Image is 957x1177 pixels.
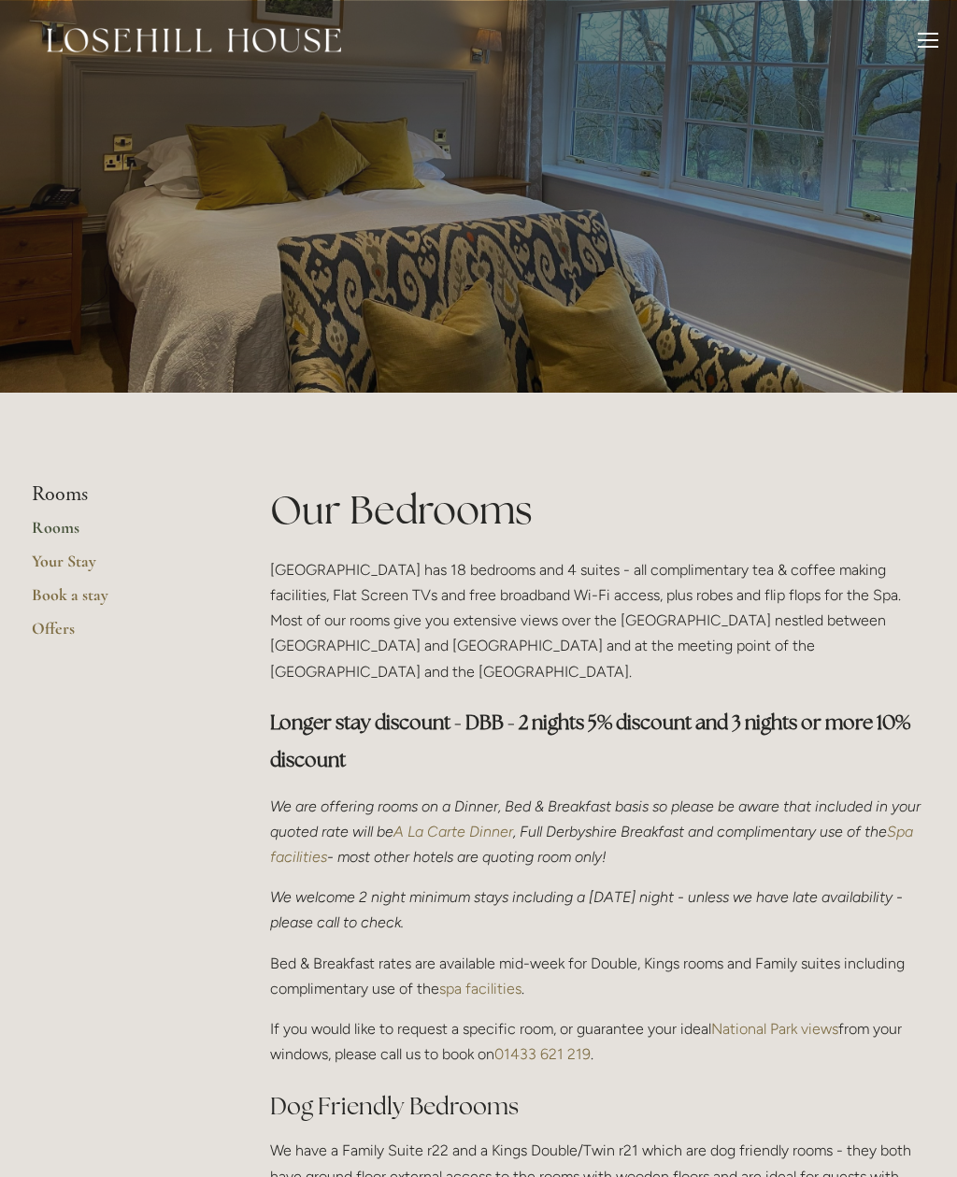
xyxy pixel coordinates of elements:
p: Bed & Breakfast rates are available mid-week for Double, Kings rooms and Family suites including ... [270,951,925,1001]
h1: Our Bedrooms [270,482,925,538]
a: Your Stay [32,551,210,584]
p: If you would like to request a specific room, or guarantee your ideal from your windows, please c... [270,1016,925,1067]
img: Losehill House [47,28,341,52]
h2: Dog Friendly Bedrooms [270,1090,925,1123]
strong: Longer stay discount - DBB - 2 nights 5% discount and 3 nights or more 10% discount [270,710,914,772]
a: Offers [32,618,210,652]
a: spa facilities [439,980,521,998]
em: - most other hotels are quoting room only! [327,848,607,866]
p: [GEOGRAPHIC_DATA] has 18 bedrooms and 4 suites - all complimentary tea & coffee making facilities... [270,557,925,684]
a: 01433 621 219 [494,1045,591,1063]
a: National Park views [711,1020,838,1038]
em: We are offering rooms on a Dinner, Bed & Breakfast basis so please be aware that included in your... [270,797,924,840]
em: We welcome 2 night minimum stays including a [DATE] night - unless we have late availability - pl... [270,888,907,931]
li: Rooms [32,482,210,507]
a: Rooms [32,517,210,551]
em: , Full Derbyshire Breakfast and complimentary use of the [513,823,887,840]
a: Book a stay [32,584,210,618]
a: A La Carte Dinner [393,823,513,840]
